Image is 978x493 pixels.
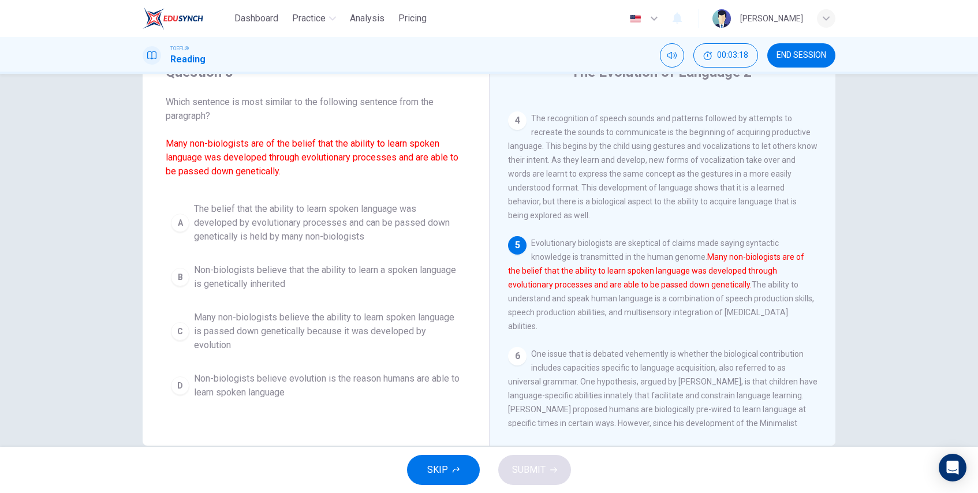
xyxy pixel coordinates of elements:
span: Pricing [398,12,427,25]
span: 00:03:18 [717,51,748,60]
span: One issue that is debated vehemently is whether the biological contribution includes capacities s... [508,349,818,469]
h1: Reading [170,53,206,66]
div: B [171,268,189,286]
span: SKIP [427,462,448,478]
div: A [171,214,189,232]
button: END SESSION [767,43,835,68]
img: Profile picture [712,9,731,28]
button: BNon-biologists believe that the ability to learn a spoken language is genetically inherited [166,258,466,296]
span: Non-biologists believe that the ability to learn a spoken language is genetically inherited [194,263,461,291]
font: Many non-biologists are of the belief that the ability to learn spoken language was developed thr... [166,138,458,177]
div: D [171,376,189,395]
div: 5 [508,236,527,255]
a: EduSynch logo [143,7,230,30]
span: The recognition of speech sounds and patterns followed by attempts to recreate the sounds to comm... [508,114,818,220]
span: END SESSION [777,51,826,60]
div: 4 [508,111,527,130]
div: C [171,322,189,341]
img: en [628,14,643,23]
span: Dashboard [234,12,278,25]
button: CMany non-biologists believe the ability to learn spoken language is passed down genetically beca... [166,305,466,357]
span: Non-biologists believe evolution is the reason humans are able to learn spoken language [194,372,461,399]
button: SKIP [407,455,480,485]
div: Mute [660,43,684,68]
span: Practice [292,12,326,25]
button: Analysis [345,8,389,29]
button: AThe belief that the ability to learn spoken language was developed by evolutionary processes and... [166,197,466,249]
span: TOEFL® [170,44,189,53]
div: 6 [508,347,527,365]
span: Evolutionary biologists are skeptical of claims made saying syntactic knowledge is transmitted in... [508,238,814,331]
button: Pricing [394,8,431,29]
div: Hide [693,43,758,68]
span: The belief that the ability to learn spoken language was developed by evolutionary processes and ... [194,202,461,244]
button: DNon-biologists believe evolution is the reason humans are able to learn spoken language [166,367,466,405]
img: EduSynch logo [143,7,203,30]
font: Many non-biologists are of the belief that the ability to learn spoken language was developed thr... [508,252,804,289]
button: 00:03:18 [693,43,758,68]
button: Dashboard [230,8,283,29]
div: Open Intercom Messenger [939,454,966,481]
span: Which sentence is most similar to the following sentence from the paragraph? [166,95,466,178]
div: [PERSON_NAME] [740,12,803,25]
span: Analysis [350,12,385,25]
button: Practice [288,8,341,29]
span: Many non-biologists believe the ability to learn spoken language is passed down genetically becau... [194,311,461,352]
